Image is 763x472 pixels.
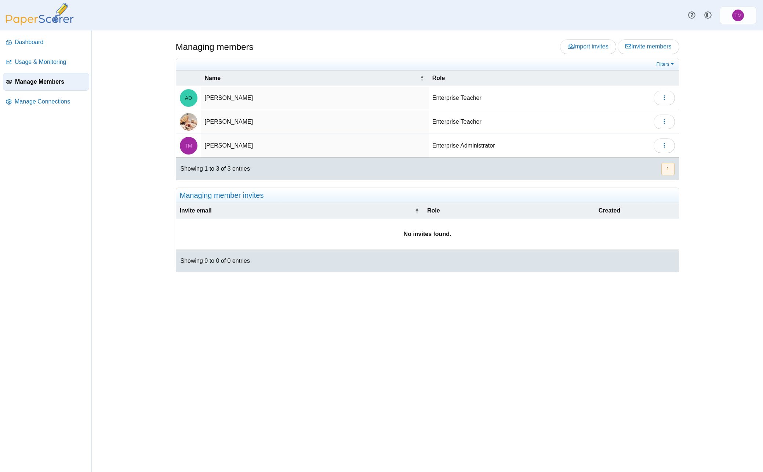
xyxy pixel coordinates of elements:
a: PaperScorer [3,20,76,26]
img: PaperScorer [3,3,76,25]
div: Managing member invites [176,188,679,203]
b: No invites found. [404,231,451,237]
a: Filters [655,61,677,68]
a: Tina Meier [720,7,756,24]
span: Tina Meier [732,10,744,21]
span: Role [432,75,445,81]
span: Manage Connections [15,98,86,106]
img: ps.oLgnKPhjOwC9RkPp [180,113,197,131]
span: Name : Activate to invert sorting [420,70,424,86]
nav: pagination [661,163,674,175]
a: Dashboard [3,33,89,51]
span: Role [427,207,440,214]
td: [PERSON_NAME] [201,110,429,134]
a: Invite members [618,39,679,54]
div: Showing 0 to 0 of 0 entries [176,250,250,272]
span: Tina Meier [185,143,192,148]
a: Usage & Monitoring [3,53,89,71]
a: Manage Members [3,73,89,91]
span: Manage Members [15,78,86,86]
span: Tina Meier [734,13,742,18]
span: Usage & Monitoring [15,58,86,66]
span: Enterprise Teacher [432,119,482,125]
span: Created [599,207,621,214]
span: Tina Meier [180,137,197,155]
span: Invite members [625,43,671,50]
td: [PERSON_NAME] [201,134,429,158]
a: Import invites [560,39,616,54]
span: Enterprise Teacher [432,95,482,101]
span: Invite email [180,207,212,214]
a: Manage Connections [3,93,89,110]
span: Dashboard [15,38,86,46]
span: Name [205,75,221,81]
span: Jodie Wiggins [180,113,197,131]
span: Import invites [568,43,608,50]
div: Showing 1 to 3 of 3 entries [176,158,250,180]
h1: Managing members [176,41,254,53]
span: Enterprise Administrator [432,142,495,149]
td: [PERSON_NAME] [201,86,429,110]
span: Andrew Doust [180,89,197,107]
span: Andrew Doust [185,95,192,101]
button: 1 [661,163,674,175]
span: Invite email : Activate to invert sorting [415,203,419,218]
